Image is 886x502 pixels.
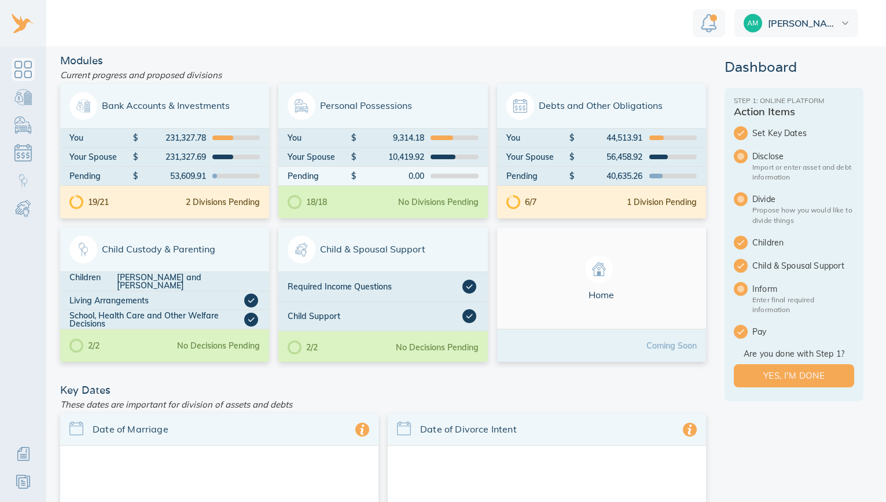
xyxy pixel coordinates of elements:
[56,66,711,84] div: Current progress and proposed divisions
[139,134,205,142] div: 231,327.78
[278,84,487,218] a: Personal PossessionsYou$9,314.18Your Spouse$10,419.92Pending$0.0018/18No Divisions Pending
[725,60,863,74] div: Dashboard
[752,283,854,295] span: Inform
[358,172,424,180] div: 0.00
[576,172,642,180] div: 40,635.26
[60,228,269,362] a: Child Custody & ParentingChildren[PERSON_NAME] and [PERSON_NAME]Living ArrangementsSchool, Health...
[841,21,849,25] img: dropdown.svg
[288,92,478,120] span: Personal Possessions
[12,442,35,466] a: Additional Information
[69,153,133,161] div: Your Spouse
[139,172,205,180] div: 53,609.91
[12,197,35,220] a: Child & Spousal Support
[288,309,462,323] div: Child Support
[358,153,424,161] div: 10,419.92
[351,134,358,142] div: $
[56,56,711,66] div: Modules
[744,14,762,32] img: 7d4c4488d8b3a2a948c2ea00c319c7d5
[351,153,358,161] div: $
[12,113,35,137] a: Personal Possessions
[288,236,478,263] span: Child & Spousal Support
[351,172,358,180] div: $
[69,339,100,353] div: 2/2
[752,151,854,162] span: Disclose
[752,295,854,314] p: Enter final required information
[506,92,697,120] span: Debts and Other Obligations
[396,343,479,351] div: No Decisions Pending
[734,97,854,104] div: Step 1: Online Platform
[69,92,260,120] span: Bank Accounts & Investments
[288,153,351,161] div: Your Spouse
[569,134,576,142] div: $
[186,198,260,206] div: 2 Divisions Pending
[398,198,479,206] div: No Divisions Pending
[734,364,854,387] button: Yes, I'm done
[69,236,260,263] span: Child Custody & Parenting
[506,153,570,161] div: Your Spouse
[734,107,854,117] div: Action Items
[12,141,35,164] a: Debts & Obligations
[752,193,854,205] span: Divide
[506,134,570,142] div: You
[497,228,706,362] a: HomeComing Soon
[69,312,244,328] div: School, Health Care and Other Welfare Decisions
[752,205,854,225] p: Propose how you would like to divide things
[288,134,351,142] div: You
[768,19,839,28] span: [PERSON_NAME]
[69,294,244,307] div: Living Arrangements
[133,153,139,161] div: $
[569,172,576,180] div: $
[358,134,424,142] div: 9,314.18
[12,58,35,81] a: Dashboard
[288,340,318,354] div: 2/2
[752,162,854,182] p: Import or enter asset and debt information
[56,395,711,413] div: These dates are important for division of assets and debts
[506,255,697,301] span: Home
[734,348,854,360] span: Are you done with Step 1?
[576,153,642,161] div: 56,458.92
[506,172,570,180] div: Pending
[69,172,133,180] div: Pending
[701,14,717,32] img: Notification
[627,198,697,206] div: 1 Division Pending
[139,153,205,161] div: 231,327.69
[69,134,133,142] div: You
[12,169,35,192] a: Child Custody & Parenting
[497,84,706,218] a: Debts and Other ObligationsYou$44,513.91Your Spouse$56,458.92Pending$40,635.266/71 Division Pending
[133,134,139,142] div: $
[752,326,854,338] span: Pay
[288,195,327,209] div: 18/18
[646,342,697,350] div: Coming Soon
[93,423,355,436] span: Date of Marriage
[752,368,836,383] span: Yes, I'm done
[288,172,351,180] div: Pending
[60,84,269,218] a: Bank Accounts & InvestmentsYou$231,327.78Your Spouse$231,327.69Pending$53,609.9119/212 Divisions ...
[133,172,139,180] div: $
[569,153,576,161] div: $
[506,195,536,209] div: 6/7
[752,237,854,248] span: Children
[69,273,117,290] div: Children
[56,385,711,395] div: Key Dates
[278,228,487,362] a: Child & Spousal SupportRequired Income QuestionsChild Support2/2No Decisions Pending
[576,134,642,142] div: 44,513.91
[420,423,683,436] span: Date of Divorce Intent
[12,86,35,109] a: Bank Accounts & Investments
[752,260,854,272] span: Child & Spousal Support
[12,470,35,493] a: Resources
[69,195,109,209] div: 19/21
[752,127,854,139] span: Set Key Dates
[117,273,260,290] div: [PERSON_NAME] and [PERSON_NAME]
[288,280,462,294] div: Required Income Questions
[177,342,260,350] div: No Decisions Pending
